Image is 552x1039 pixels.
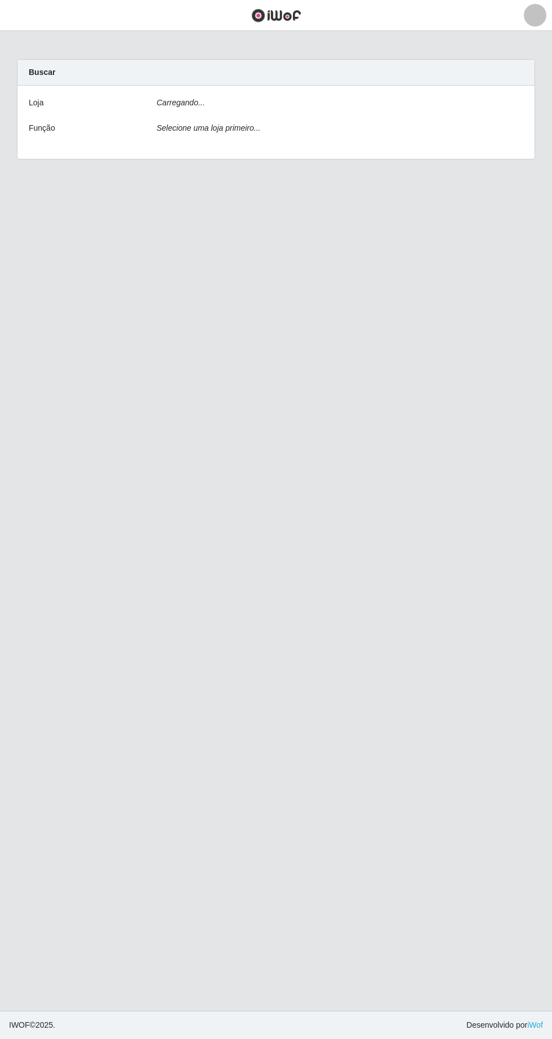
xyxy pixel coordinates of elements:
[29,68,55,77] strong: Buscar
[9,1019,55,1031] span: © 2025 .
[9,1020,30,1029] span: IWOF
[251,8,301,23] img: CoreUI Logo
[466,1019,543,1031] span: Desenvolvido por
[29,122,55,134] label: Função
[157,123,260,132] i: Selecione uma loja primeiro...
[29,97,43,109] label: Loja
[527,1020,543,1029] a: iWof
[157,98,205,107] i: Carregando...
